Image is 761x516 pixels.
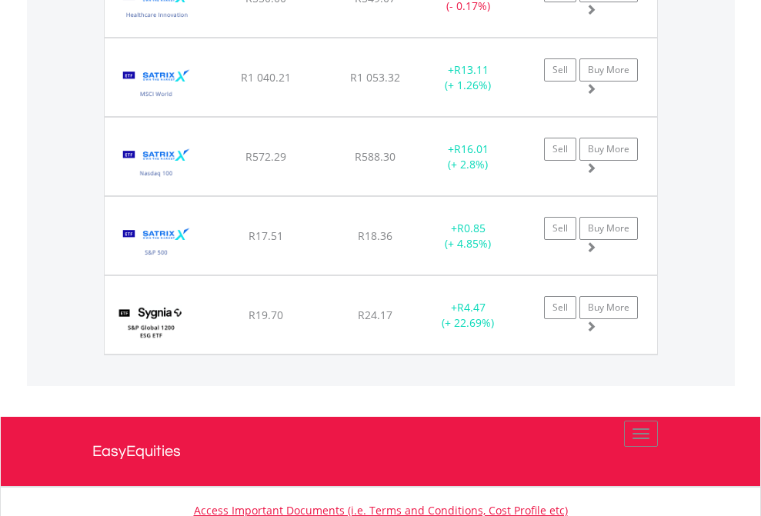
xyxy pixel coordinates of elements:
div: + (+ 22.69%) [420,300,516,331]
span: R18.36 [358,228,392,243]
img: EQU.ZA.STXNDQ.png [112,137,201,191]
span: R1 053.32 [350,70,400,85]
span: R24.17 [358,308,392,322]
a: Buy More [579,217,638,240]
a: Buy More [579,58,638,82]
span: R17.51 [249,228,283,243]
span: R13.11 [454,62,489,77]
span: R1 040.21 [241,70,291,85]
a: Buy More [579,138,638,161]
img: EQU.ZA.STX500.png [112,216,201,271]
a: Sell [544,217,576,240]
div: + (+ 1.26%) [420,62,516,93]
div: + (+ 2.8%) [420,141,516,172]
span: R588.30 [355,149,396,164]
span: R4.47 [457,300,486,315]
a: Sell [544,58,576,82]
a: EasyEquities [92,417,669,486]
a: Sell [544,296,576,319]
span: R572.29 [245,149,286,164]
a: Sell [544,138,576,161]
img: EQU.ZA.SYGESG.png [112,295,190,350]
span: R16.01 [454,141,489,156]
a: Buy More [579,296,638,319]
span: R0.85 [457,221,486,235]
span: R19.70 [249,308,283,322]
div: + (+ 4.85%) [420,221,516,251]
img: EQU.ZA.STXWDM.png [112,58,201,112]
